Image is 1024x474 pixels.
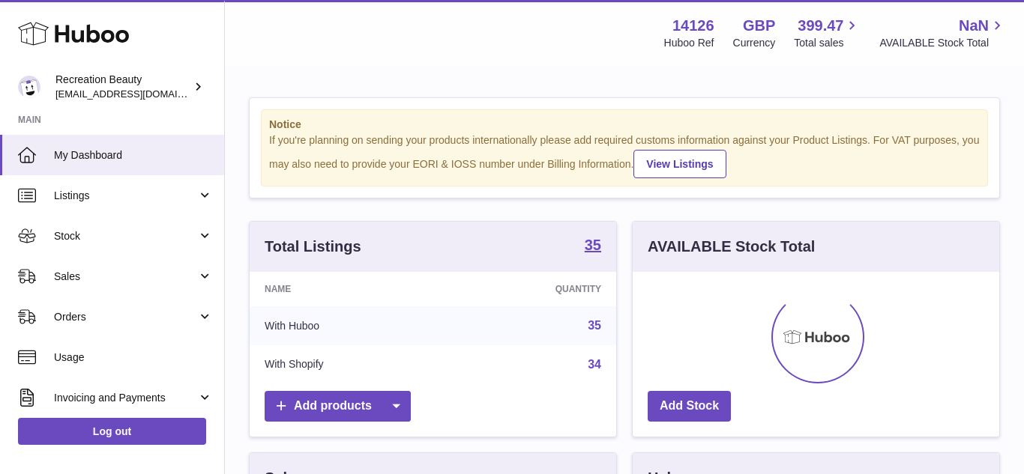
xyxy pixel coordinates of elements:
span: Listings [54,189,197,203]
span: Stock [54,229,197,243]
span: Usage [54,350,213,365]
strong: 35 [585,237,601,252]
td: With Huboo [250,306,448,345]
th: Quantity [448,272,616,306]
strong: Notice [269,118,980,132]
a: 34 [588,358,601,371]
span: [EMAIL_ADDRESS][DOMAIN_NAME] [55,88,220,100]
div: If you're planning on sending your products internationally please add required customs informati... [269,133,980,178]
span: Total sales [794,36,861,50]
strong: GBP [743,16,775,36]
span: AVAILABLE Stock Total [879,36,1006,50]
td: With Shopify [250,345,448,384]
span: Orders [54,310,197,324]
a: NaN AVAILABLE Stock Total [879,16,1006,50]
a: Add Stock [648,391,731,422]
strong: 14126 [672,16,714,36]
a: Log out [18,418,206,445]
span: Sales [54,270,197,284]
a: 35 [585,237,601,255]
h3: Total Listings [265,237,361,257]
span: NaN [959,16,989,36]
span: My Dashboard [54,148,213,162]
th: Name [250,272,448,306]
a: Add products [265,391,411,422]
a: View Listings [633,150,726,178]
h3: AVAILABLE Stock Total [648,237,815,257]
span: Invoicing and Payments [54,391,197,405]
div: Huboo Ref [664,36,714,50]
div: Recreation Beauty [55,73,190,101]
a: 399.47 Total sales [794,16,861,50]
img: internalAdmin-14126@internal.huboo.com [18,76,40,98]
a: 35 [588,319,601,332]
div: Currency [733,36,776,50]
span: 399.47 [798,16,843,36]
